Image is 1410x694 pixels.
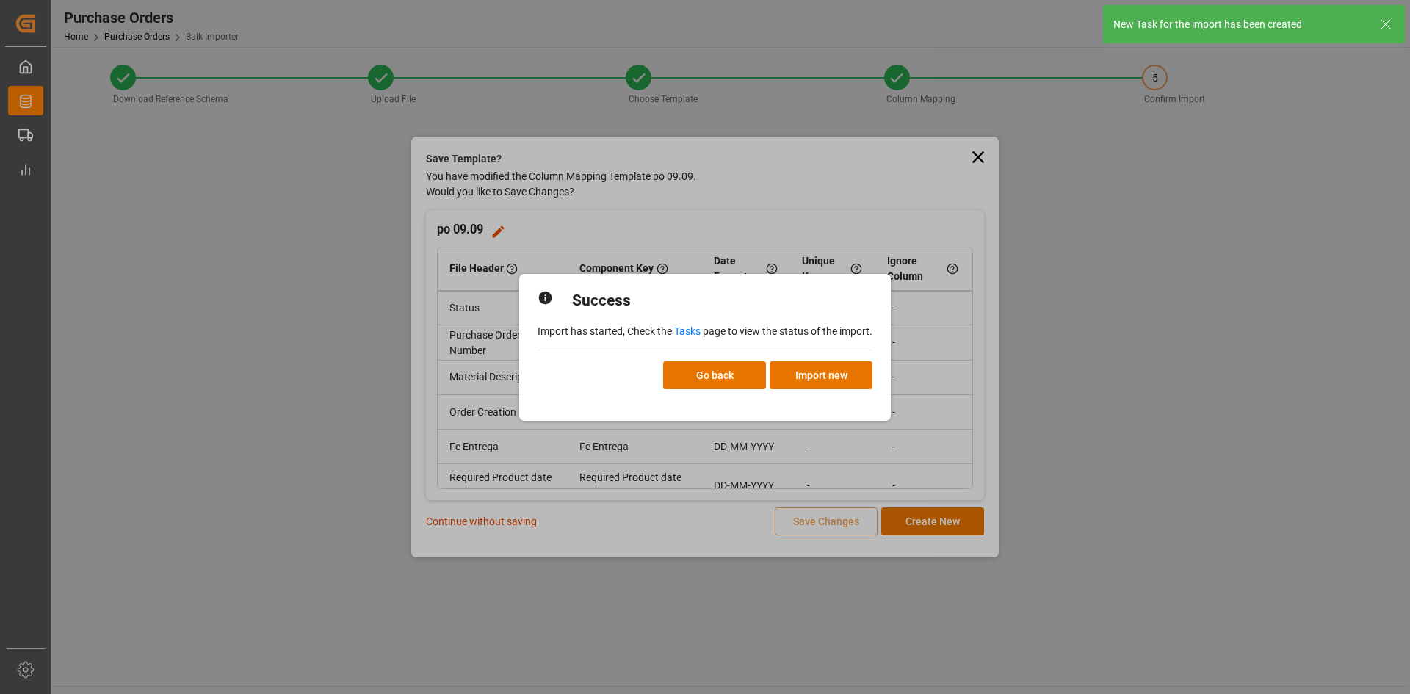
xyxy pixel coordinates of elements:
a: Tasks [674,325,701,337]
button: Import new [770,361,872,389]
h2: Success [572,289,631,313]
p: Import has started, Check the page to view the status of the import. [538,324,872,339]
div: New Task for the import has been created [1113,17,1366,32]
button: Go back [663,361,766,389]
